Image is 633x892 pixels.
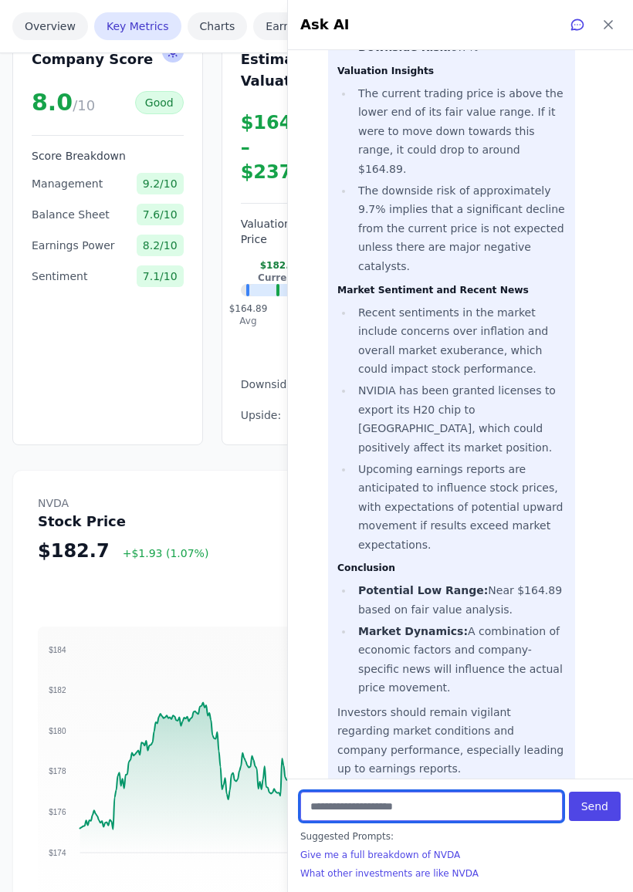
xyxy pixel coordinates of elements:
tspan: $174 [49,849,66,857]
button: What other investments are like NVDA [300,867,621,880]
span: 7.1/10 [137,265,184,287]
h3: Market Sentiment and Recent News [337,283,566,298]
li: NVIDIA has been granted licenses to export its H20 chip to [GEOGRAPHIC_DATA], which could positiv... [354,381,566,457]
h3: Valuation Range vs. Current Price [241,216,393,247]
span: Sentiment [32,269,87,284]
tspan: $184 [49,646,66,654]
h2: Stock Price [38,495,208,532]
span: 8.2/10 [137,235,184,256]
span: Balance Sheet [32,207,110,222]
h3: Conclusion [337,561,566,576]
span: Downside: [241,377,297,392]
div: $164.89 [229,302,268,327]
span: Management [32,176,103,191]
a: Key Metrics [94,12,181,40]
tspan: $182 [49,686,66,694]
li: The current trading price is above the lower end of its fair value range. If it were to move down... [354,84,566,179]
li: The downside risk of approximately 9.7% implies that a significant decline from the current price... [354,181,566,276]
span: $182.7 [38,540,110,562]
span: /10 [73,97,95,113]
a: Earnings [253,12,325,40]
button: Send [569,792,621,821]
div: $182.7 [258,259,298,284]
div: Current [258,272,298,284]
span: Upside: [241,407,282,423]
span: 7.6/10 [137,204,184,225]
div: $164.89 – $237.51 [241,110,325,184]
div: 8.0 [32,89,95,117]
span: +$1.93 (1.07%) [123,547,209,559]
button: Give me a full breakdown of NVDA [300,849,621,861]
span: 9.2/10 [137,173,184,194]
li: A combination of economic factors and company-specific news will influence the actual price movem... [354,622,566,698]
h3: Score Breakdown [32,148,184,164]
strong: Market Dynamics: [358,625,468,637]
a: Charts [188,12,248,40]
h3: Valuation Insights [337,64,566,79]
tspan: $180 [49,727,66,735]
div: Good [135,91,184,114]
li: Recent sentiments in the market include concerns over inflation and overall market exuberance, wh... [354,303,566,379]
div: Avg [229,315,268,327]
span: Suggested Prompts: [300,830,621,843]
span: NVDA [38,495,208,511]
tspan: $178 [49,767,66,775]
a: Overview [12,12,88,40]
p: Investors should remain vigilant regarding market conditions and company performance, especially ... [337,703,566,779]
strong: Potential Low Range: [358,584,488,596]
span: Earnings Power [32,238,115,253]
li: Upcoming earnings reports are anticipated to influence stock prices, with expectations of potenti... [354,460,566,555]
h2: Estimated Valuation [241,33,374,92]
h2: Ask AI [300,14,350,35]
li: Near $164.89 based on fair value analysis. [354,581,566,619]
tspan: $176 [49,808,66,816]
